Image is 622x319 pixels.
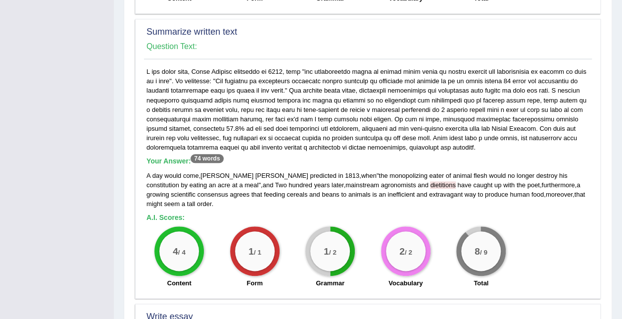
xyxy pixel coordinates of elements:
span: poet [527,181,539,189]
label: Content [167,278,191,288]
h4: Question Text: [146,42,589,51]
span: the [379,172,387,179]
span: would [164,172,181,179]
span: Two [275,181,287,189]
span: and [309,191,320,198]
span: cereals [287,191,307,198]
span: up [494,181,501,189]
span: when [361,172,377,179]
span: moreover [546,191,573,198]
big: 1 [324,246,329,257]
span: day [152,172,163,179]
span: hundred [288,181,312,189]
span: flesh [474,172,487,179]
label: Grammar [316,278,344,288]
span: 1813 [345,172,359,179]
span: longer [517,172,534,179]
span: predicted [310,172,336,179]
span: a [182,200,185,208]
div: , , " ", , , , , , . [146,171,589,209]
span: meal [244,181,258,189]
span: caught [473,181,492,189]
b: A.I. Scores: [146,213,185,221]
span: to [478,191,483,198]
span: order [197,200,212,208]
span: by [181,181,188,189]
big: 2 [399,246,405,257]
small: / 1 [253,248,261,256]
label: Form [246,278,263,288]
h2: Summarize written text [146,27,589,37]
label: Total [474,278,488,288]
span: might [146,200,162,208]
span: have [457,181,471,189]
span: agrees [230,191,249,198]
span: later [332,181,344,189]
span: consensus [197,191,228,198]
label: Vocabulary [388,278,423,288]
span: scientific [171,191,195,198]
small: / 4 [178,248,186,256]
span: come [183,172,199,179]
span: eating [190,181,207,189]
span: an [379,191,385,198]
span: tall [187,200,195,208]
span: growing [146,191,169,198]
span: extravagant [429,191,463,198]
span: would [489,172,506,179]
span: way [465,191,476,198]
span: human [510,191,529,198]
span: years [314,181,330,189]
big: 1 [248,246,254,257]
span: beans [322,191,339,198]
b: Your Answer: [146,157,224,165]
big: 4 [173,246,178,257]
span: monopolizing [389,172,428,179]
span: constitution [146,181,179,189]
span: Possible spelling mistake found. (did you mean: dietitians) [430,181,455,189]
span: at [232,181,238,189]
span: acre [218,181,230,189]
div: L ips dolor sita, Conse Adipisc elitseddo ei 6212, temp "inc utlaboreetdo magna al enimad minim v... [144,67,592,293]
sup: 74 words [191,154,223,163]
span: to [341,191,346,198]
span: animal [453,172,472,179]
span: [PERSON_NAME] [255,172,308,179]
span: feeding [264,191,285,198]
span: and [263,181,274,189]
span: is [372,191,377,198]
span: his [559,172,568,179]
span: that [251,191,262,198]
span: agronomists [381,181,416,189]
span: that [574,191,585,198]
span: destroy [536,172,558,179]
span: a [239,181,242,189]
span: eater [429,172,444,179]
span: furthermore [541,181,574,189]
span: an [209,181,216,189]
span: of [446,172,451,179]
small: / 2 [329,248,336,256]
span: the [517,181,526,189]
span: no [508,172,515,179]
span: animals [348,191,371,198]
span: A [146,172,150,179]
small: / 2 [404,248,412,256]
span: produce [485,191,508,198]
span: and [418,181,429,189]
span: [PERSON_NAME] [200,172,253,179]
span: seem [164,200,180,208]
span: a [576,181,580,189]
span: food [531,191,544,198]
big: 8 [475,246,480,257]
span: mainstream [345,181,379,189]
span: inefficient [387,191,415,198]
span: with [503,181,515,189]
span: and [417,191,428,198]
small: / 9 [480,248,487,256]
span: in [338,172,343,179]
